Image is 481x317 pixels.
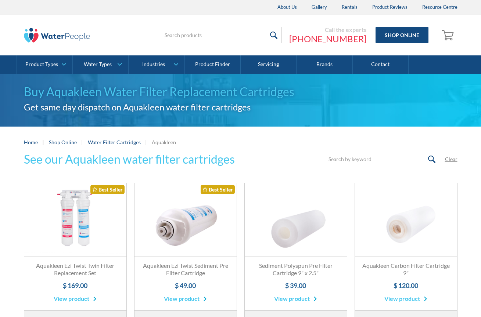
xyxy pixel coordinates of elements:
[49,138,77,146] a: Shop Online
[142,61,165,68] div: Industries
[88,139,141,145] a: Water Filter Cartridges
[252,281,340,291] h4: $ 39.00
[42,138,45,146] div: |
[144,138,148,146] div: |
[84,61,112,68] div: Water Types
[142,281,229,291] h4: $ 49.00
[362,262,450,277] h3: Aquakleen Carbon Filter Cartridge 9"
[297,55,352,74] a: Brands
[80,138,84,146] div: |
[90,185,125,194] div: Best Seller
[25,61,58,68] div: Product Types
[241,55,297,74] a: Servicing
[440,26,457,44] a: Open empty cart
[24,101,457,114] h2: Get same day dispatch on Aquakleen water filter cartridges
[24,150,235,168] h3: See our Aquakleen water filter cartridges
[274,294,317,303] a: View product
[129,55,184,74] a: Industries
[24,28,90,43] img: The Water People
[134,183,237,256] a: Best Seller
[73,55,128,74] a: Water Types
[324,151,457,167] form: Email Form
[185,55,241,74] a: Product Finder
[54,294,97,303] a: View product
[32,262,119,277] h3: Aquakleen Ezi Twist Twin Filter Replacement Set
[362,281,450,291] h4: $ 120.00
[24,138,38,146] a: Home
[164,294,207,303] a: View product
[376,27,428,43] a: Shop Online
[353,55,409,74] a: Contact
[445,155,457,163] a: Clear
[252,262,340,277] h3: Sediment Polyspun Pre Filter Cartridge 9" x 2.5"
[384,294,427,303] a: View product
[442,29,456,41] img: shopping cart
[160,27,282,43] input: Search products
[32,281,119,291] h4: $ 169.00
[24,83,457,101] h1: Buy Aquakleen Water Filter Replacement Cartridges
[289,26,366,33] div: Call the experts
[24,183,126,256] a: Best Seller
[324,151,441,167] input: Search by keyword
[289,33,366,44] a: [PHONE_NUMBER]
[201,185,235,194] div: Best Seller
[152,138,176,146] div: Aquakleen
[17,55,72,74] a: Product Types
[142,262,229,277] h3: Aquakleen Ezi Twist Sediment Pre Filter Cartridge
